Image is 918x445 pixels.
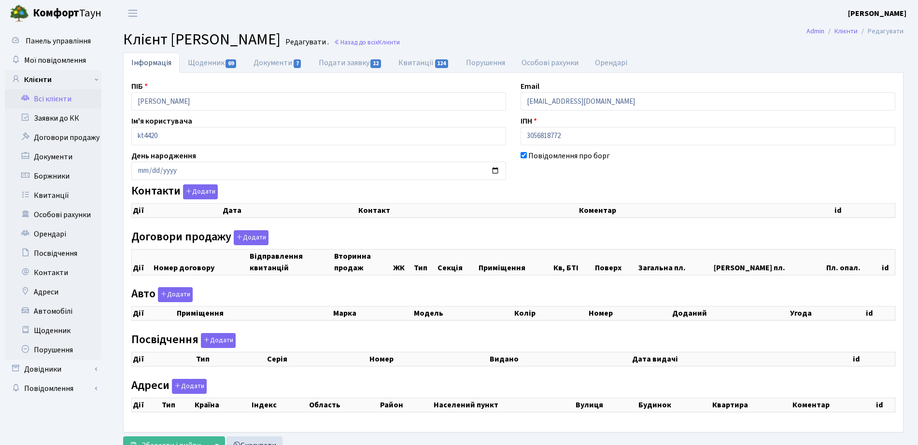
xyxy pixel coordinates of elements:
[5,379,101,398] a: Повідомлення
[131,150,196,162] label: День народження
[513,306,588,320] th: Колір
[637,398,711,412] th: Будинок
[875,398,895,412] th: id
[161,398,194,412] th: Тип
[711,398,791,412] th: Квартира
[594,249,637,275] th: Поверх
[852,352,895,366] th: id
[521,81,539,92] label: Email
[222,204,357,218] th: Дата
[195,352,266,366] th: Тип
[413,249,437,275] th: Тип
[588,306,671,320] th: Номер
[333,249,392,275] th: Вторинна продаж
[5,128,101,147] a: Договори продажу
[245,53,310,73] a: Документи
[5,89,101,109] a: Всі клієнти
[357,204,578,218] th: Контакт
[435,59,449,68] span: 124
[234,230,268,245] button: Договори продажу
[10,4,29,23] img: logo.png
[713,249,825,275] th: [PERSON_NAME] пл.
[5,244,101,263] a: Посвідчення
[26,36,91,46] span: Панель управління
[123,28,281,51] span: Клієнт [PERSON_NAME]
[368,352,489,366] th: Номер
[5,147,101,167] a: Документи
[5,282,101,302] a: Адреси
[266,352,368,366] th: Серія
[334,38,400,47] a: Назад до всіхКлієнти
[881,249,895,275] th: id
[5,263,101,282] a: Контакти
[858,26,904,37] li: Редагувати
[226,59,236,68] span: 69
[251,398,308,412] th: Індекс
[121,5,145,21] button: Переключити навігацію
[132,352,195,366] th: Дії
[370,59,381,68] span: 12
[5,70,101,89] a: Клієнти
[131,230,268,245] label: Договори продажу
[176,306,332,320] th: Приміщення
[153,249,249,275] th: Номер договору
[155,286,193,303] a: Додати
[283,38,329,47] small: Редагувати .
[158,287,193,302] button: Авто
[131,333,236,348] label: Посвідчення
[848,8,906,19] a: [PERSON_NAME]
[132,249,153,275] th: Дії
[132,398,161,412] th: Дії
[791,398,875,412] th: Коментар
[865,306,895,320] th: id
[132,204,222,218] th: Дії
[294,59,301,68] span: 7
[201,333,236,348] button: Посвідчення
[5,302,101,321] a: Автомобілі
[198,331,236,348] a: Додати
[183,184,218,199] button: Контакти
[5,205,101,224] a: Особові рахунки
[131,379,207,394] label: Адреси
[433,398,575,412] th: Населений пункт
[180,53,245,73] a: Щоденник
[437,249,478,275] th: Секція
[631,352,851,366] th: Дата видачі
[792,21,918,42] nav: breadcrumb
[5,224,101,244] a: Орендарі
[33,5,101,22] span: Таун
[379,398,433,412] th: Район
[5,360,101,379] a: Довідники
[458,53,513,73] a: Порушення
[5,321,101,340] a: Щоденник
[789,306,865,320] th: Угода
[587,53,636,73] a: Орендарі
[249,249,333,275] th: Відправлення квитанцій
[194,398,250,412] th: Країна
[231,228,268,245] a: Додати
[311,53,390,73] a: Подати заявку
[5,186,101,205] a: Квитанції
[378,38,400,47] span: Клієнти
[131,81,148,92] label: ПІБ
[308,398,379,412] th: Область
[528,150,610,162] label: Повідомлення про борг
[24,55,86,66] span: Мої повідомлення
[172,379,207,394] button: Адреси
[806,26,824,36] a: Admin
[413,306,513,320] th: Модель
[390,53,457,73] a: Квитанції
[513,53,587,73] a: Особові рахунки
[825,249,881,275] th: Пл. опал.
[181,183,218,200] a: Додати
[5,109,101,128] a: Заявки до КК
[637,249,713,275] th: Загальна пл.
[489,352,631,366] th: Видано
[332,306,413,320] th: Марка
[131,115,192,127] label: Ім'я користувача
[478,249,552,275] th: Приміщення
[5,167,101,186] a: Боржники
[392,249,413,275] th: ЖК
[5,51,101,70] a: Мої повідомлення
